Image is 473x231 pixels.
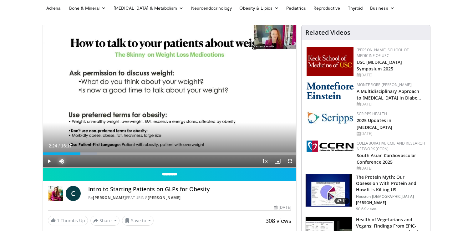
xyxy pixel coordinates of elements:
[274,205,291,210] div: [DATE]
[48,143,57,148] span: 2:24
[259,155,271,167] button: Playback Rate
[357,101,425,107] div: [DATE]
[357,131,425,136] div: [DATE]
[357,88,421,101] a: A Multidisciplinary Approach to [MEDICAL_DATA] in Diabe…
[357,166,425,171] div: [DATE]
[357,111,387,116] a: Scripps Health
[148,195,181,200] a: [PERSON_NAME]
[58,143,60,148] span: /
[357,59,402,72] a: USC [MEDICAL_DATA] Symposium 2025
[43,152,296,155] div: Progress Bar
[61,143,72,148] span: 16:17
[307,82,353,99] img: b0142b4c-93a1-4b58-8f91-5265c282693c.png.150x105_q85_autocrop_double_scale_upscale_version-0.2.png
[307,141,353,152] img: a04ee3ba-8487-4636-b0fb-5e8d268f3737.png.150x105_q85_autocrop_double_scale_upscale_version-0.2.png
[356,200,426,205] p: [PERSON_NAME]
[187,2,236,14] a: Neuroendocrinology
[65,2,110,14] a: Bone & Mineral
[88,195,291,201] div: By FEATURING
[357,117,392,130] a: 2025 Updates in [MEDICAL_DATA]
[282,2,310,14] a: Pediatrics
[48,216,88,225] a: 1 Thumbs Up
[356,174,426,193] h3: The Protein Myth: Our Obsession With Protein and How It Is Killing US
[43,155,55,167] button: Play
[55,155,68,167] button: Mute
[43,25,296,168] video-js: Video Player
[310,2,344,14] a: Reproductive
[90,216,120,226] button: Share
[110,2,187,14] a: [MEDICAL_DATA] & Metabolism
[57,218,59,223] span: 1
[357,152,416,165] a: South Asian Cardiovascular Conference 2025
[305,29,350,36] h4: Related Videos
[236,2,282,14] a: Obesity & Lipids
[43,2,65,14] a: Adrenal
[334,198,349,204] span: 47:11
[48,186,63,201] img: Dr. Carolynn Francavilla
[122,216,154,226] button: Save to
[266,217,291,224] span: 308 views
[307,47,353,76] img: 7b941f1f-d101-407a-8bfa-07bd47db01ba.png.150x105_q85_autocrop_double_scale_upscale_version-0.2.jpg
[357,82,412,87] a: Montefiore [PERSON_NAME]
[271,155,284,167] button: Enable picture-in-picture mode
[357,141,425,151] a: Collaborative CME and Research Network (CCRN)
[88,186,291,193] h4: Intro to Starting Patients on GLPs for Obesity
[344,2,367,14] a: Thyroid
[307,111,353,124] img: c9f2b0b7-b02a-4276-a72a-b0cbb4230bc1.jpg.150x105_q85_autocrop_double_scale_upscale_version-0.2.jpg
[66,186,81,201] a: C
[356,194,426,199] p: Houston [DEMOGRAPHIC_DATA]
[306,174,352,207] img: b7b8b05e-5021-418b-a89a-60a270e7cf82.150x105_q85_crop-smart_upscale.jpg
[284,155,296,167] button: Fullscreen
[357,47,409,58] a: [PERSON_NAME] School of Medicine of USC
[93,195,126,200] a: [PERSON_NAME]
[356,207,377,212] p: 90.6K views
[357,72,425,78] div: [DATE]
[305,174,426,212] a: 47:11 The Protein Myth: Our Obsession With Protein and How It Is Killing US Houston [DEMOGRAPHIC_...
[366,2,398,14] a: Business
